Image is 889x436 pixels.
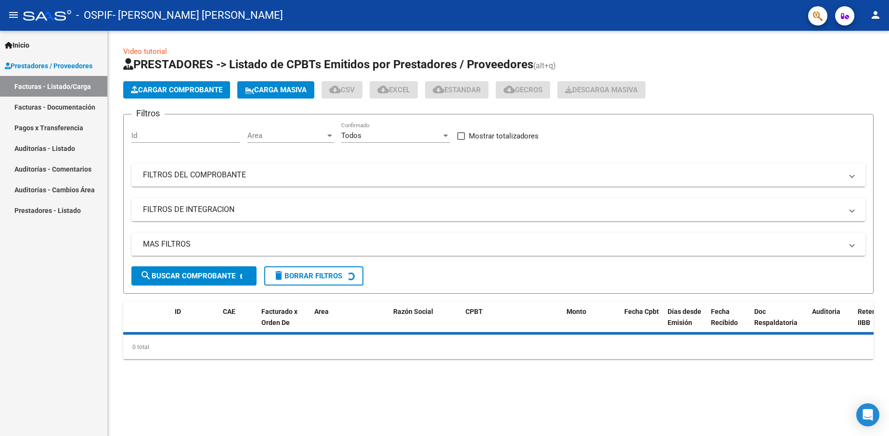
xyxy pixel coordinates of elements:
[322,81,362,99] button: CSV
[175,308,181,315] span: ID
[8,9,19,21] mat-icon: menu
[469,130,539,142] span: Mostrar totalizadores
[329,86,355,94] span: CSV
[377,84,389,95] mat-icon: cloud_download
[123,335,874,359] div: 0 total
[425,81,489,99] button: Estandar
[557,81,645,99] button: Descarga Masiva
[711,308,738,326] span: Fecha Recibido
[140,272,235,280] span: Buscar Comprobante
[258,301,310,344] datatable-header-cell: Facturado x Orden De
[123,81,230,99] button: Cargar Comprobante
[870,9,881,21] mat-icon: person
[131,266,257,286] button: Buscar Comprobante
[557,81,645,99] app-download-masive: Descarga masiva de comprobantes (adjuntos)
[131,107,165,120] h3: Filtros
[433,86,481,94] span: Estandar
[143,239,842,249] mat-panel-title: MAS FILTROS
[245,86,307,94] span: Carga Masiva
[273,270,284,281] mat-icon: delete
[247,131,325,140] span: Area
[264,266,363,286] button: Borrar Filtros
[223,308,235,315] span: CAE
[856,403,879,426] div: Open Intercom Messenger
[131,163,865,187] mat-expansion-panel-header: FILTROS DEL COMPROBANTE
[237,81,314,99] button: Carga Masiva
[462,301,563,344] datatable-header-cell: CPBT
[377,86,410,94] span: EXCEL
[496,81,550,99] button: Gecros
[341,131,361,140] span: Todos
[310,301,375,344] datatable-header-cell: Area
[143,204,842,215] mat-panel-title: FILTROS DE INTEGRACION
[858,308,889,326] span: Retencion IIBB
[219,301,258,344] datatable-header-cell: CAE
[563,301,620,344] datatable-header-cell: Monto
[273,272,342,280] span: Borrar Filtros
[123,58,533,71] span: PRESTADORES -> Listado de CPBTs Emitidos por Prestadores / Proveedores
[533,61,556,70] span: (alt+q)
[750,301,808,344] datatable-header-cell: Doc Respaldatoria
[668,308,701,326] span: Días desde Emisión
[131,233,865,256] mat-expansion-panel-header: MAS FILTROS
[140,270,152,281] mat-icon: search
[123,47,167,56] a: Video tutorial
[567,308,586,315] span: Monto
[143,170,842,180] mat-panel-title: FILTROS DEL COMPROBANTE
[131,198,865,221] mat-expansion-panel-header: FILTROS DE INTEGRACION
[433,84,444,95] mat-icon: cloud_download
[370,81,418,99] button: EXCEL
[5,61,92,71] span: Prestadores / Proveedores
[565,86,638,94] span: Descarga Masiva
[754,308,798,326] span: Doc Respaldatoria
[620,301,664,344] datatable-header-cell: Fecha Cpbt
[5,40,29,50] span: Inicio
[812,308,840,315] span: Auditoria
[389,301,462,344] datatable-header-cell: Razón Social
[261,308,297,326] span: Facturado x Orden De
[113,5,283,26] span: - [PERSON_NAME] [PERSON_NAME]
[131,86,222,94] span: Cargar Comprobante
[76,5,113,26] span: - OSPIF
[503,84,515,95] mat-icon: cloud_download
[329,84,341,95] mat-icon: cloud_download
[624,308,659,315] span: Fecha Cpbt
[465,308,483,315] span: CPBT
[314,308,329,315] span: Area
[393,308,433,315] span: Razón Social
[664,301,707,344] datatable-header-cell: Días desde Emisión
[808,301,854,344] datatable-header-cell: Auditoria
[503,86,542,94] span: Gecros
[171,301,219,344] datatable-header-cell: ID
[707,301,750,344] datatable-header-cell: Fecha Recibido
